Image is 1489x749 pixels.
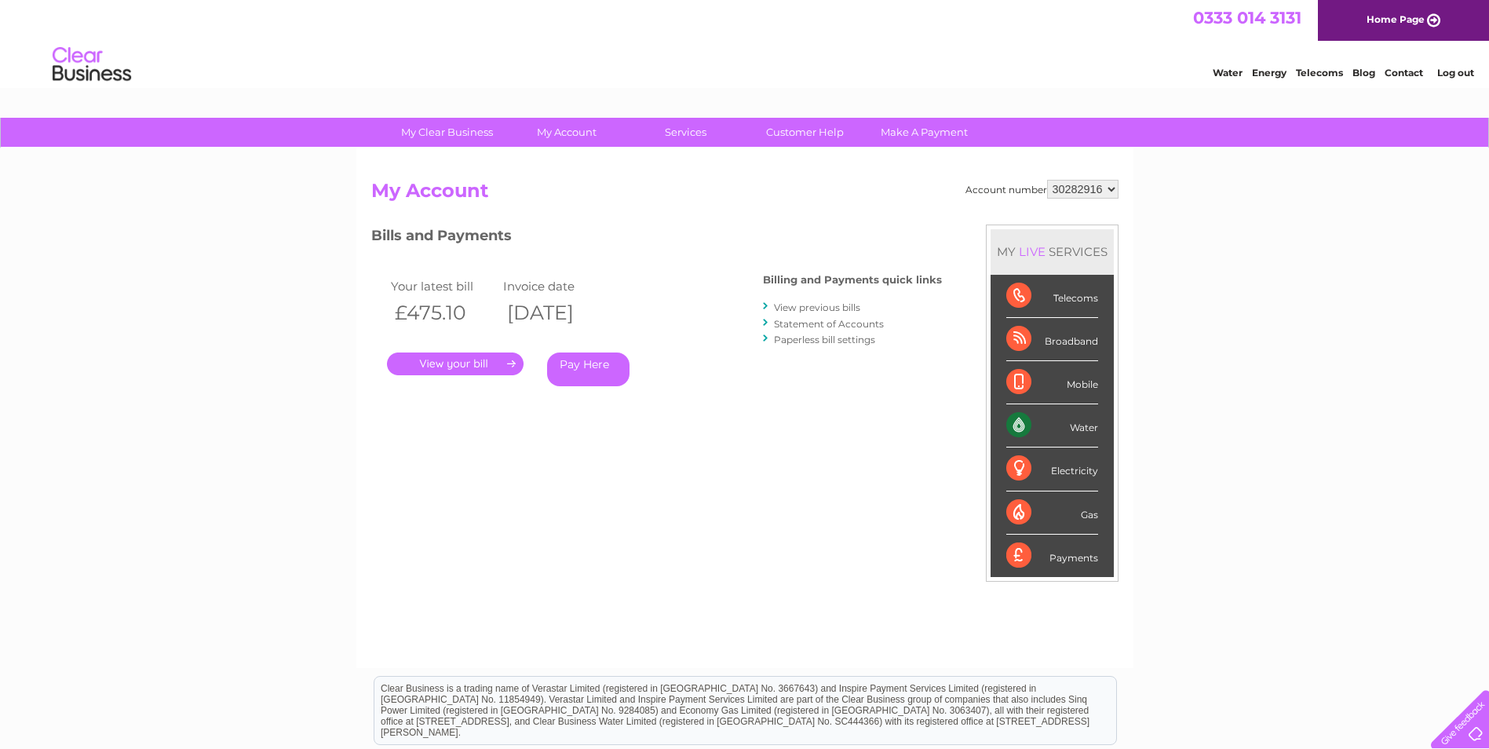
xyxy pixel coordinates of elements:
[371,180,1119,210] h2: My Account
[1016,244,1049,259] div: LIVE
[387,276,500,297] td: Your latest bill
[763,274,942,286] h4: Billing and Payments quick links
[1193,8,1301,27] a: 0333 014 3131
[1006,491,1098,535] div: Gas
[1437,67,1474,79] a: Log out
[499,276,612,297] td: Invoice date
[774,318,884,330] a: Statement of Accounts
[1006,404,1098,448] div: Water
[1296,67,1343,79] a: Telecoms
[382,118,512,147] a: My Clear Business
[371,225,942,252] h3: Bills and Payments
[387,353,524,375] a: .
[991,229,1114,274] div: MY SERVICES
[1213,67,1243,79] a: Water
[499,297,612,329] th: [DATE]
[1252,67,1286,79] a: Energy
[774,301,860,313] a: View previous bills
[965,180,1119,199] div: Account number
[774,334,875,345] a: Paperless bill settings
[374,9,1116,76] div: Clear Business is a trading name of Verastar Limited (registered in [GEOGRAPHIC_DATA] No. 3667643...
[1006,275,1098,318] div: Telecoms
[1006,361,1098,404] div: Mobile
[52,41,132,89] img: logo.png
[502,118,631,147] a: My Account
[1385,67,1423,79] a: Contact
[740,118,870,147] a: Customer Help
[859,118,989,147] a: Make A Payment
[547,353,630,386] a: Pay Here
[1006,448,1098,491] div: Electricity
[1006,535,1098,577] div: Payments
[621,118,750,147] a: Services
[1352,67,1375,79] a: Blog
[387,297,500,329] th: £475.10
[1006,318,1098,361] div: Broadband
